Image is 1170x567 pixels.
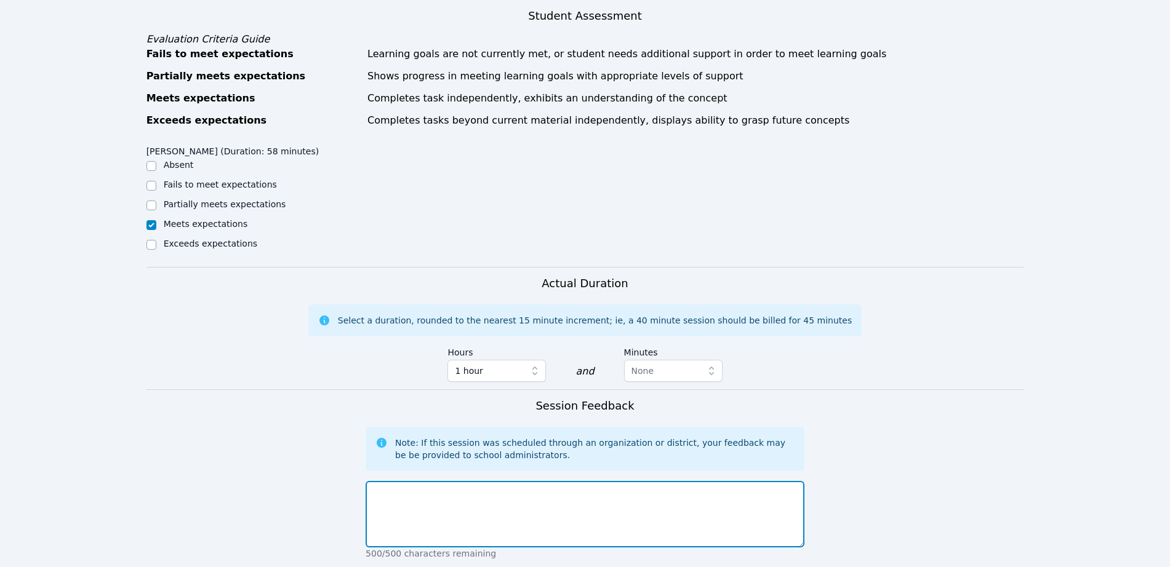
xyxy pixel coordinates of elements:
[146,140,319,159] legend: [PERSON_NAME] (Duration: 58 minutes)
[146,32,1024,47] div: Evaluation Criteria Guide
[455,363,483,378] span: 1 hour
[146,113,360,128] div: Exceeds expectations
[367,69,1024,84] div: Shows progress in meeting learning goals with appropriate levels of support
[164,199,286,209] label: Partially meets expectations
[624,360,723,382] button: None
[164,160,194,170] label: Absent
[164,219,248,229] label: Meets expectations
[395,437,795,461] div: Note: If this session was scheduled through an organization or district, your feedback may be be ...
[447,360,546,382] button: 1 hour
[146,91,360,106] div: Meets expectations
[338,314,852,327] div: Select a duration, rounded to the nearest 15 minute increment; ie, a 40 minute session should be ...
[367,113,1024,128] div: Completes tasks beyond current material independently, displays ability to grasp future concepts
[146,47,360,61] div: Fails to meet expectations
[164,180,277,189] label: Fails to meet expectations
[631,366,654,376] span: None
[146,7,1024,25] h3: Student Assessment
[366,547,804,560] p: 500/500 characters remaining
[542,275,628,292] h3: Actual Duration
[164,239,257,248] label: Exceeds expectations
[624,341,723,360] label: Minutes
[447,341,546,360] label: Hours
[367,91,1024,106] div: Completes task independently, exhibits an understanding of the concept
[146,69,360,84] div: Partially meets expectations
[575,364,594,379] div: and
[535,397,634,414] h3: Session Feedback
[367,47,1024,61] div: Learning goals are not currently met, or student needs additional support in order to meet learni...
